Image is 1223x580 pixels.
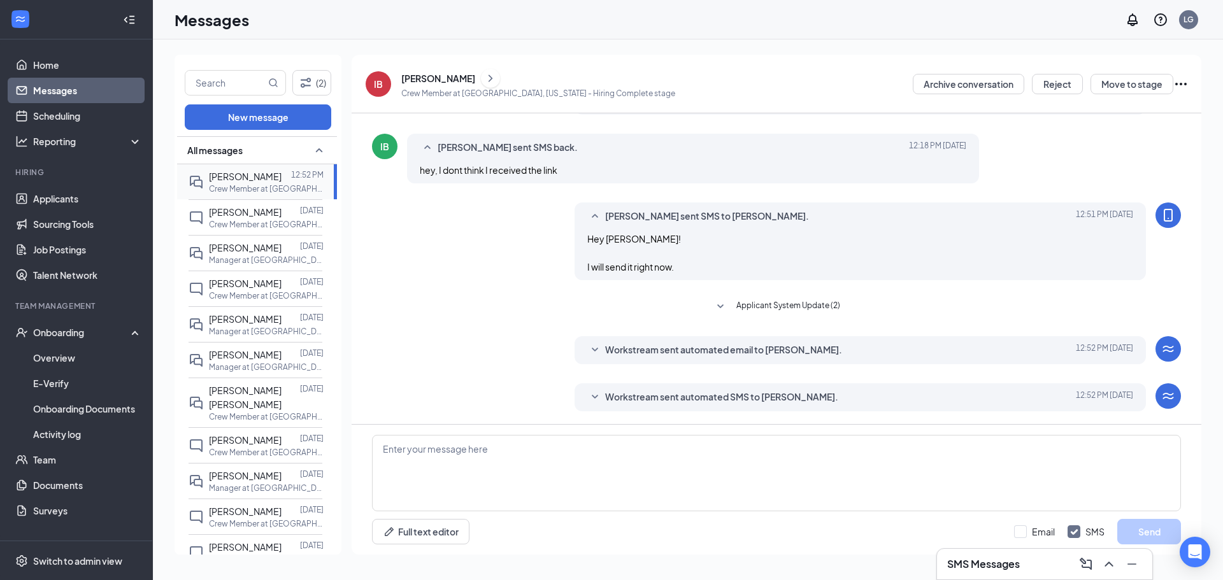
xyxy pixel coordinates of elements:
[1101,556,1117,572] svg: ChevronUp
[1125,12,1140,27] svg: Notifications
[33,472,142,498] a: Documents
[298,75,313,90] svg: Filter
[209,183,324,194] p: Crew Member at [GEOGRAPHIC_DATA], [US_STATE]
[605,209,809,224] span: [PERSON_NAME] sent SMS to [PERSON_NAME].
[1076,209,1133,224] span: [DATE] 12:51 PM
[33,447,142,472] a: Team
[300,205,324,216] p: [DATE]
[401,88,675,99] p: Crew Member at [GEOGRAPHIC_DATA], [US_STATE] - Hiring Complete stage
[185,71,266,95] input: Search
[209,326,324,337] p: Manager at [GEOGRAPHIC_DATA], [US_STATE]
[1117,519,1181,544] button: Send
[189,246,204,261] svg: DoubleChat
[1153,12,1168,27] svg: QuestionInfo
[209,385,282,410] span: [PERSON_NAME] [PERSON_NAME]
[209,518,324,529] p: Crew Member at [GEOGRAPHIC_DATA], [US_STATE]
[209,171,282,182] span: [PERSON_NAME]
[209,255,324,265] p: Manager at [GEOGRAPHIC_DATA], [US_STATE]
[587,209,603,224] svg: SmallChevronUp
[209,278,282,289] span: [PERSON_NAME]
[1099,554,1119,574] button: ChevronUp
[1180,537,1210,567] div: Open Intercom Messenger
[300,383,324,394] p: [DATE]
[189,174,204,190] svg: DoubleChat
[300,540,324,551] p: [DATE]
[1161,388,1176,404] svg: WorkstreamLogo
[372,519,469,544] button: Full text editorPen
[713,299,840,315] button: SmallChevronDownApplicant System Update (2)
[33,326,131,339] div: Onboarding
[713,299,728,315] svg: SmallChevronDown
[209,242,282,253] span: [PERSON_NAME]
[374,78,383,90] div: IB
[292,70,331,95] button: Filter (2)
[587,390,603,405] svg: SmallChevronDown
[33,498,142,523] a: Surveys
[300,312,324,323] p: [DATE]
[484,71,497,86] svg: ChevronRight
[209,206,282,218] span: [PERSON_NAME]
[33,186,142,211] a: Applicants
[209,554,324,565] p: Crew Member at [GEOGRAPHIC_DATA], [US_STATE]
[14,13,27,25] svg: WorkstreamLogo
[401,72,475,85] div: [PERSON_NAME]
[1032,74,1083,94] button: Reject
[185,104,331,130] button: New message
[189,210,204,225] svg: ChatInactive
[420,140,435,155] svg: SmallChevronUp
[15,555,28,567] svg: Settings
[15,167,139,178] div: Hiring
[209,506,282,517] span: [PERSON_NAME]
[33,237,142,262] a: Job Postings
[209,470,282,481] span: [PERSON_NAME]
[33,211,142,237] a: Sourcing Tools
[605,390,838,405] span: Workstream sent automated SMS to [PERSON_NAME].
[189,281,204,297] svg: ChatInactive
[33,555,122,567] div: Switch to admin view
[311,143,327,158] svg: SmallChevronUp
[913,74,1024,94] button: Archive conversation
[33,371,142,396] a: E-Verify
[1076,343,1133,358] span: [DATE] 12:52 PM
[1076,390,1133,405] span: [DATE] 12:52 PM
[189,395,204,411] svg: DoubleChat
[605,343,842,358] span: Workstream sent automated email to [PERSON_NAME].
[300,504,324,515] p: [DATE]
[189,353,204,368] svg: DoubleChat
[300,348,324,358] p: [DATE]
[209,349,282,360] span: [PERSON_NAME]
[209,411,324,422] p: Crew Member at [GEOGRAPHIC_DATA], [US_STATE]
[268,78,278,88] svg: MagnifyingGlass
[123,13,136,26] svg: Collapse
[587,233,681,272] span: Hey [PERSON_NAME]! I will send it right now.
[187,144,243,157] span: All messages
[1078,556,1094,572] svg: ComposeMessage
[209,362,324,372] p: Manager at [GEOGRAPHIC_DATA], [US_STATE]
[189,438,204,453] svg: ChatInactive
[209,434,282,446] span: [PERSON_NAME]
[209,290,324,301] p: Crew Member at [GEOGRAPHIC_DATA], [US_STATE]
[1122,554,1142,574] button: Minimize
[1124,556,1140,572] svg: Minimize
[33,396,142,421] a: Onboarding Documents
[1173,76,1189,92] svg: Ellipses
[209,483,324,493] p: Manager at [GEOGRAPHIC_DATA], [US_STATE]
[33,52,142,78] a: Home
[175,9,249,31] h1: Messages
[189,474,204,489] svg: DoubleChat
[291,169,324,180] p: 12:52 PM
[481,69,500,88] button: ChevronRight
[209,219,324,230] p: Crew Member at [GEOGRAPHIC_DATA], [US_STATE]
[189,509,204,525] svg: ChatInactive
[1161,208,1176,223] svg: MobileSms
[33,78,142,103] a: Messages
[209,447,324,458] p: Crew Member at [GEOGRAPHIC_DATA], [US_STATE]
[33,135,143,148] div: Reporting
[300,433,324,444] p: [DATE]
[189,317,204,332] svg: DoubleChat
[1184,14,1194,25] div: LG
[15,135,28,148] svg: Analysis
[33,421,142,447] a: Activity log
[15,301,139,311] div: Team Management
[736,299,840,315] span: Applicant System Update (2)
